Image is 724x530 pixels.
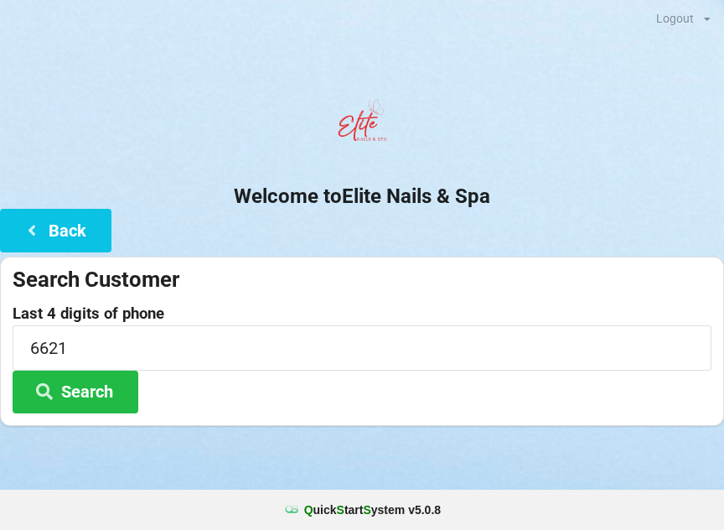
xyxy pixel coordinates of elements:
button: Search [13,371,138,413]
span: S [337,503,344,517]
span: S [363,503,370,517]
div: Search Customer [13,266,711,294]
img: EliteNailsSpa-Logo1.png [328,91,396,158]
div: Logout [656,13,694,24]
label: Last 4 digits of phone [13,305,711,322]
input: 0000 [13,325,711,370]
img: favicon.ico [283,501,300,518]
span: Q [304,503,313,517]
b: uick tart ystem v 5.0.8 [304,501,441,518]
